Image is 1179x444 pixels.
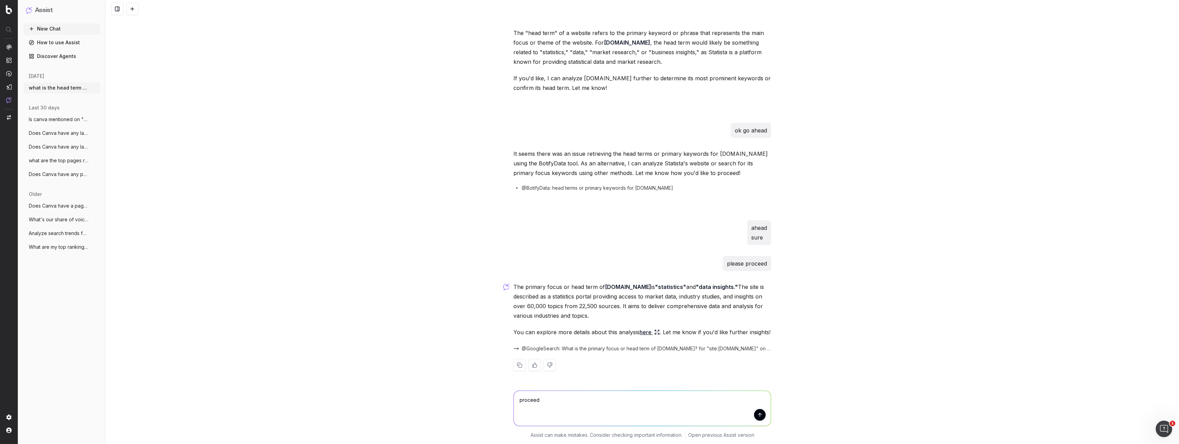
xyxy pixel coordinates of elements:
[503,283,510,290] img: Botify assist logo
[23,51,100,62] a: Discover Agents
[531,432,682,439] p: Assist can make mistakes. Consider checking important information.
[29,104,60,111] span: last 30 days
[604,39,650,46] strong: [DOMAIN_NAME]
[6,57,12,63] img: Intelligence
[29,244,89,250] span: What are my top ranking pages?
[522,345,771,352] span: @GoogleSearch: What is the primary focus or head term of [DOMAIN_NAME]? for "site:[DOMAIN_NAME]" ...
[735,126,767,135] p: ok go ahead
[513,73,771,93] p: If you'd like, I can analyze [DOMAIN_NAME] further to determine its most prominent keywords or co...
[7,115,11,120] img: Switch project
[6,414,12,420] img: Setting
[23,23,100,34] button: New Chat
[6,71,12,77] img: Activation
[23,82,100,93] button: what is the head term of [DOMAIN_NAME]
[23,155,100,166] button: what are the top pages ranking for "busi
[1170,421,1175,426] span: 1
[6,428,12,433] img: My account
[6,84,12,90] img: Studio
[514,391,771,426] textarea: proceed
[29,143,89,150] span: Does Canva have any landing pages target
[29,191,42,198] span: older
[29,130,89,137] span: Does Canva have any landing pages target
[23,128,100,139] button: Does Canva have any landing pages target
[513,149,771,178] p: It seems there was an issue retrieving the head terms or primary keywords for [DOMAIN_NAME] using...
[513,282,771,320] p: The primary focus or head term of is and The site is described as a statistics portal providing a...
[751,223,767,242] p: ahead sure
[513,345,771,352] button: @GoogleSearch: What is the primary focus or head term of [DOMAIN_NAME]? for "site:[DOMAIN_NAME]" ...
[696,283,738,290] strong: "data insights."
[23,114,100,125] button: Is canva mentioned on "ai image generato
[29,73,44,80] span: [DATE]
[513,327,771,337] p: You can explore more details about this analysis . Let me know if you'd like further insights!
[23,214,100,225] button: What's our share of voice on ChatGPT for
[26,7,32,13] img: Assist
[29,116,89,123] span: Is canva mentioned on "ai image generato
[688,432,754,439] a: Open previous Assist version
[29,84,89,91] span: what is the head term of [DOMAIN_NAME]
[35,5,53,15] h1: Assist
[23,169,100,180] button: Does Canva have any pages ranking for "A
[23,228,100,239] button: Analyze search trends for: ai image gene
[6,5,12,14] img: Botify logo
[6,44,12,50] img: Analytics
[23,200,100,211] button: Does Canva have a page exist and rank fo
[605,283,651,290] strong: [DOMAIN_NAME]
[29,202,89,209] span: Does Canva have a page exist and rank fo
[29,171,89,178] span: Does Canva have any pages ranking for "A
[29,157,89,164] span: what are the top pages ranking for "busi
[29,216,89,223] span: What's our share of voice on ChatGPT for
[23,242,100,253] button: What are my top ranking pages?
[23,37,100,48] a: How to use Assist
[513,28,771,67] p: The "head term" of a website refers to the primary keyword or phrase that represents the main foc...
[23,141,100,152] button: Does Canva have any landing pages target
[6,97,12,103] img: Assist
[655,283,686,290] strong: "statistics"
[522,185,673,191] span: @BotifyData: head terms or primary keywords for [DOMAIN_NAME]
[29,230,89,237] span: Analyze search trends for: ai image gene
[640,327,660,337] a: here
[727,259,767,268] p: please proceed
[1156,421,1172,437] iframe: Intercom live chat
[26,5,97,15] button: Assist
